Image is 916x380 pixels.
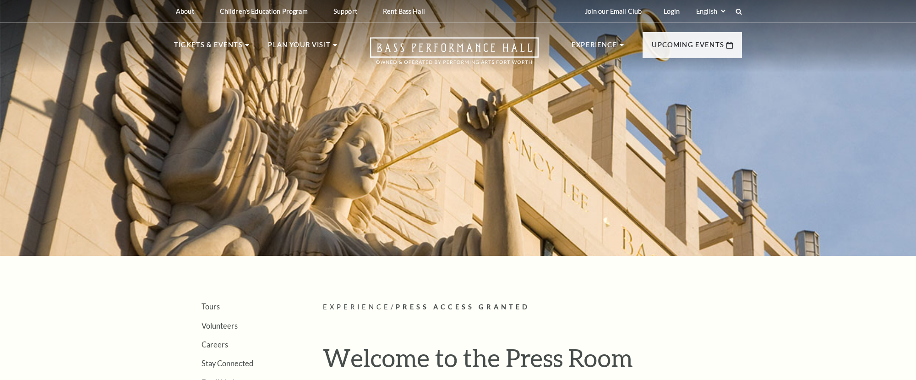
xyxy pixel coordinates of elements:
a: Volunteers [202,321,238,330]
p: Children's Education Program [220,7,308,15]
span: Press Access Granted [396,303,530,311]
p: Plan Your Visit [268,39,331,56]
select: Select: [694,7,727,16]
p: Support [333,7,357,15]
a: Careers [202,340,228,349]
p: Rent Bass Hall [383,7,425,15]
p: Tickets & Events [174,39,243,56]
p: / [323,302,742,313]
p: Upcoming Events [652,39,724,56]
a: Stay Connected [202,359,253,368]
p: Experience [572,39,617,56]
span: Experience [323,303,391,311]
p: About [176,7,194,15]
a: Tours [202,302,220,311]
